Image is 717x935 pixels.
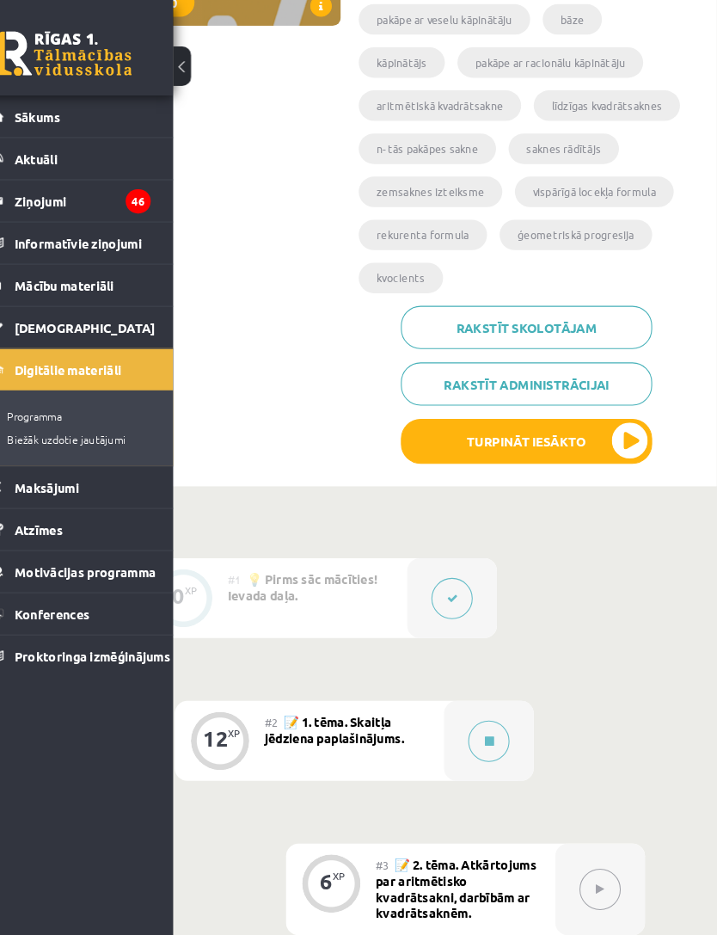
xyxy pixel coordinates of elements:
[542,87,682,116] li: līdzīgas kvadrātsaknes
[22,569,175,608] a: Konferences
[44,266,139,281] span: Mācību materiāli
[509,211,655,240] li: ģeometriskā progresija
[518,128,623,157] li: saknes rādītājs
[22,447,175,487] a: Maksājumi
[284,684,417,715] span: 📝 1. tēma. Skaitļa jēdziena paplašinājums.
[337,837,349,852] div: 6
[374,87,530,116] li: aritmētiskā kvadrātsakne
[22,254,175,293] a: Mācību materiāli
[22,488,175,527] a: Atzīmes
[44,500,90,515] span: Atzīmes
[524,169,676,199] li: vispārīgā locekļa formula
[390,822,403,836] span: #3
[22,92,175,132] a: Sākums
[26,414,179,429] a: Biežāk uzdotie jautājumi
[374,4,538,34] li: pakāpe ar veselu kāpinātāju
[248,547,392,578] span: 💡 Pirms sāc mācīties! Ievada daļa.
[374,128,506,157] li: n-tās pakāpes sakne
[44,145,85,160] span: Aktuāli
[44,581,116,596] span: Konferences
[44,306,179,322] span: [DEMOGRAPHIC_DATA]
[22,173,175,212] a: Ziņojumi46
[349,834,361,844] div: XP
[44,104,88,120] span: Sākums
[44,540,180,556] span: Motivācijas programma
[374,252,455,281] li: kvocients
[44,447,175,487] legend: Maksājumi
[22,335,175,374] a: Digitālie materiāli
[248,549,261,563] span: #1
[284,686,297,699] span: #2
[22,213,175,253] a: Informatīvie ziņojumi
[22,132,175,172] a: Aktuāli
[44,347,146,362] span: Digitālie materiāli
[414,348,655,389] a: Rakstīt administrācijai
[469,46,647,75] li: pakāpe ar racionālu kāpinātāju
[374,211,497,240] li: rekurenta formula
[19,30,156,73] a: Rīgas 1. Tālmācības vidusskola
[374,46,457,75] li: kāpinātājs
[195,563,207,579] div: 0
[26,415,150,428] span: Biežāk uzdotie jautājumi
[207,561,219,570] div: XP
[414,293,655,335] a: Rakstīt skolotājam
[26,392,89,406] span: Programma
[22,528,175,568] a: Motivācijas programma
[150,181,175,205] i: 46
[224,700,248,716] div: 12
[26,391,179,407] a: Programma
[550,4,607,34] li: bāze
[22,609,175,649] a: Proktoringa izmēģinājums
[44,213,175,253] legend: Informatīvie ziņojumi
[414,402,655,445] button: Turpināt iesākto
[44,621,193,637] span: Proktoringa izmēģinājums
[390,821,544,883] span: 📝 2. tēma. Atkārtojums par aritmētisko kvadrātsakni, darbībām ar kvadrātsaknēm.
[248,698,260,707] div: XP
[374,169,512,199] li: zemsaknes izteiksme
[44,173,175,212] legend: Ziņojumi
[22,294,175,334] a: [DEMOGRAPHIC_DATA]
